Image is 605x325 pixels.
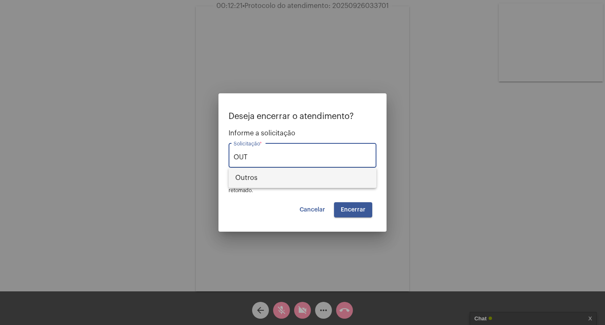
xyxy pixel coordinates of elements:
[229,129,376,137] span: Informe a solicitação
[229,180,366,193] span: OBS: O atendimento depois de encerrado não poderá ser retomado.
[293,202,332,217] button: Cancelar
[229,112,376,121] p: Deseja encerrar o atendimento?
[300,207,325,213] span: Cancelar
[235,168,370,188] span: Outros
[334,202,372,217] button: Encerrar
[234,153,371,161] input: Buscar solicitação
[341,207,366,213] span: Encerrar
